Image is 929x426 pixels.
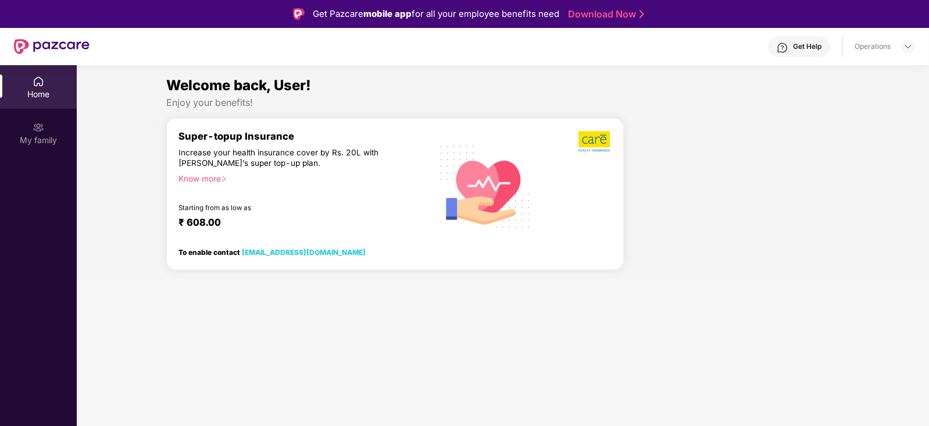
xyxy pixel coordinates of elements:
[793,42,821,51] div: Get Help
[33,122,44,133] img: svg+xml;base64,PHN2ZyB3aWR0aD0iMjAiIGhlaWdodD0iMjAiIHZpZXdCb3g9IjAgMCAyMCAyMCIgZmlsbD0ibm9uZSIgeG...
[777,42,788,54] img: svg+xml;base64,PHN2ZyBpZD0iSGVscC0zMngzMiIgeG1sbnM9Imh0dHA6Ly93d3cudzMub3JnLzIwMDAvc3ZnIiB3aWR0aD...
[178,173,424,182] div: Know more
[178,216,419,230] div: ₹ 608.00
[293,8,305,20] img: Logo
[178,248,366,256] div: To enable contact
[178,204,381,212] div: Starting from as low as
[221,176,227,182] span: right
[178,147,381,168] div: Increase your health insurance cover by Rs. 20L with [PERSON_NAME]’s super top-up plan.
[431,131,539,241] img: svg+xml;base64,PHN2ZyB4bWxucz0iaHR0cDovL3d3dy53My5vcmcvMjAwMC9zdmciIHhtbG5zOnhsaW5rPSJodHRwOi8vd3...
[242,248,366,257] a: [EMAIL_ADDRESS][DOMAIN_NAME]
[568,8,641,20] a: Download Now
[33,76,44,87] img: svg+xml;base64,PHN2ZyBpZD0iSG9tZSIgeG1sbnM9Imh0dHA6Ly93d3cudzMub3JnLzIwMDAvc3ZnIiB3aWR0aD0iMjAiIG...
[578,130,612,152] img: b5dec4f62d2307b9de63beb79f102df3.png
[313,7,559,21] div: Get Pazcare for all your employee benefits need
[166,97,839,109] div: Enjoy your benefits!
[639,8,644,20] img: Stroke
[166,77,311,94] span: Welcome back, User!
[14,39,90,54] img: New Pazcare Logo
[855,42,891,51] div: Operations
[903,42,913,51] img: svg+xml;base64,PHN2ZyBpZD0iRHJvcGRvd24tMzJ4MzIiIHhtbG5zPSJodHRwOi8vd3d3LnczLm9yZy8yMDAwL3N2ZyIgd2...
[363,8,412,19] strong: mobile app
[178,130,431,142] div: Super-topup Insurance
